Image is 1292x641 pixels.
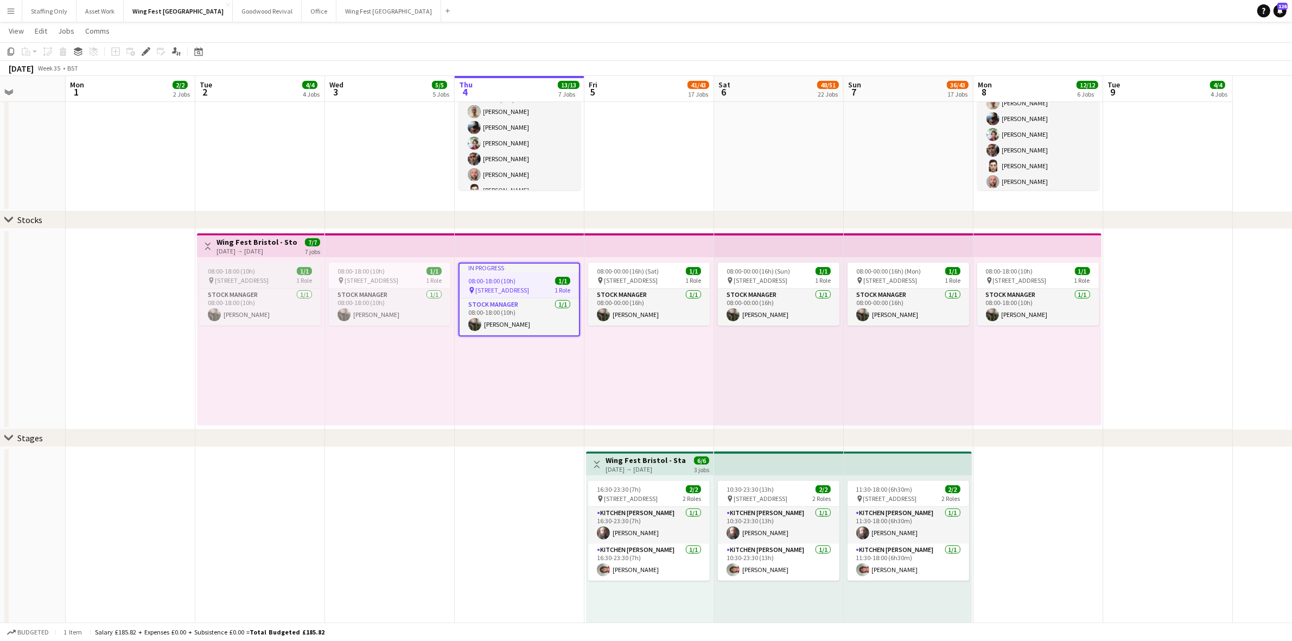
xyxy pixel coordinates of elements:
[303,90,320,98] div: 4 Jobs
[1211,90,1227,98] div: 4 Jobs
[718,544,839,581] app-card-role: Kitchen [PERSON_NAME]1/110:30-23:30 (13h)[PERSON_NAME]
[734,276,787,284] span: [STREET_ADDRESS]
[305,238,320,246] span: 7/7
[460,264,579,272] div: In progress
[124,1,233,22] button: Wing Fest [GEOGRAPHIC_DATA]
[683,494,701,503] span: 2 Roles
[468,277,515,285] span: 08:00-18:00 (10h)
[977,289,1099,326] app-card-role: Stock Manager1/108:00-18:00 (10h)[PERSON_NAME]
[200,80,212,90] span: Tue
[812,494,831,503] span: 2 Roles
[215,276,269,284] span: [STREET_ADDRESS]
[942,494,960,503] span: 2 Roles
[460,299,579,335] app-card-role: Stock Manager1/108:00-18:00 (10h)[PERSON_NAME]
[588,289,710,326] app-card-role: Stock Manager1/108:00-00:00 (16h)[PERSON_NAME]
[588,263,710,326] app-job-card: 08:00-00:00 (16h) (Sat)1/1 [STREET_ADDRESS]1 RoleStock Manager1/108:00-00:00 (16h)[PERSON_NAME]
[5,626,50,638] button: Budgeted
[816,267,831,275] span: 1/1
[173,81,188,89] span: 2/2
[457,86,473,98] span: 4
[718,263,839,326] div: 08:00-00:00 (16h) (Sun)1/1 [STREET_ADDRESS]1 RoleStock Manager1/108:00-00:00 (16h)[PERSON_NAME]
[977,263,1099,326] div: 08:00-18:00 (10h)1/1 [STREET_ADDRESS]1 RoleStock Manager1/108:00-18:00 (10h)[PERSON_NAME]
[604,276,658,284] span: [STREET_ADDRESS]
[597,485,641,493] span: 16:30-23:30 (7h)
[70,80,84,90] span: Mon
[208,267,255,275] span: 08:00-18:00 (10h)
[848,481,969,581] app-job-card: 11:30-18:00 (6h30m)2/2 [STREET_ADDRESS]2 RolesKitchen [PERSON_NAME]1/111:30-18:00 (6h30m)[PERSON_...
[459,263,580,337] div: In progress08:00-18:00 (10h)1/1 [STREET_ADDRESS]1 RoleStock Manager1/108:00-18:00 (10h)[PERSON_NAME]
[686,267,701,275] span: 1/1
[848,263,969,326] app-job-card: 08:00-00:00 (16h) (Mon)1/1 [STREET_ADDRESS]1 RoleStock Manager1/108:00-00:00 (16h)[PERSON_NAME]
[68,86,84,98] span: 1
[432,90,449,98] div: 5 Jobs
[727,485,774,493] span: 10:30-23:30 (13h)
[694,465,709,474] div: 3 jobs
[993,276,1047,284] span: [STREET_ADDRESS]
[85,26,110,36] span: Comms
[856,485,913,493] span: 11:30-18:00 (6h30m)
[1077,81,1098,89] span: 12/12
[67,64,78,72] div: BST
[588,507,710,544] app-card-role: Kitchen [PERSON_NAME]1/116:30-23:30 (7h)[PERSON_NAME]
[863,494,917,503] span: [STREET_ADDRESS]
[978,77,1099,208] app-card-role: Site Crew7/708:00-18:00 (10h)[PERSON_NAME][PERSON_NAME][PERSON_NAME][PERSON_NAME][PERSON_NAME][PE...
[555,277,570,285] span: 1/1
[35,26,47,36] span: Edit
[198,86,212,98] span: 2
[1210,81,1225,89] span: 4/4
[432,81,447,89] span: 5/5
[945,267,960,275] span: 1/1
[329,263,450,326] div: 08:00-18:00 (10h)1/1 [STREET_ADDRESS]1 RoleStock Manager1/108:00-18:00 (10h)[PERSON_NAME]
[459,80,473,90] span: Thu
[54,24,79,38] a: Jobs
[338,267,385,275] span: 08:00-18:00 (10h)
[199,263,321,326] app-job-card: 08:00-18:00 (10h)1/1 [STREET_ADDRESS]1 RoleStock Manager1/108:00-18:00 (10h)[PERSON_NAME]
[217,247,297,255] div: [DATE] → [DATE]
[459,29,581,190] app-job-card: In progress08:00-18:00 (10h)7/7Wing Fest Bristol - Build & Derig [STREET_ADDRESS]1 RoleSite Crew7...
[173,90,190,98] div: 2 Jobs
[17,433,43,443] div: Stages
[329,80,343,90] span: Wed
[217,237,297,247] h3: Wing Fest Bristol - Stock Team
[302,1,336,22] button: Office
[328,86,343,98] span: 3
[345,276,398,284] span: [STREET_ADDRESS]
[978,29,1099,190] app-job-card: 08:00-18:00 (10h)7/7Wing Fest Bristol - Build & Derig [STREET_ADDRESS]1 RoleSite Crew7/708:00-18:...
[688,90,709,98] div: 17 Jobs
[947,90,968,98] div: 17 Jobs
[305,246,320,256] div: 7 jobs
[945,485,960,493] span: 2/2
[1274,4,1287,17] a: 126
[30,24,52,38] a: Edit
[848,80,861,90] span: Sun
[718,80,730,90] span: Sat
[589,80,597,90] span: Fri
[95,628,324,636] div: Salary £185.82 + Expenses £0.00 + Subsistence £0.00 =
[329,289,450,326] app-card-role: Stock Manager1/108:00-18:00 (10h)[PERSON_NAME]
[945,276,960,284] span: 1 Role
[1077,90,1098,98] div: 6 Jobs
[718,481,839,581] app-job-card: 10:30-23:30 (13h)2/2 [STREET_ADDRESS]2 RolesKitchen [PERSON_NAME]1/110:30-23:30 (13h)[PERSON_NAME...
[459,86,581,217] app-card-role: Site Crew7/708:00-18:00 (10h)[PERSON_NAME][PERSON_NAME][PERSON_NAME][PERSON_NAME][PERSON_NAME][PE...
[427,267,442,275] span: 1/1
[816,485,831,493] span: 2/2
[863,276,917,284] span: [STREET_ADDRESS]
[588,481,710,581] app-job-card: 16:30-23:30 (7h)2/2 [STREET_ADDRESS]2 RolesKitchen [PERSON_NAME]1/116:30-23:30 (7h)[PERSON_NAME]K...
[1108,80,1120,90] span: Tue
[555,286,570,294] span: 1 Role
[296,276,312,284] span: 1 Role
[1075,267,1090,275] span: 1/1
[1277,3,1288,10] span: 126
[856,267,921,275] span: 08:00-00:00 (16h) (Mon)
[734,494,787,503] span: [STREET_ADDRESS]
[336,1,441,22] button: Wing Fest [GEOGRAPHIC_DATA]
[1074,276,1090,284] span: 1 Role
[36,64,63,72] span: Week 35
[199,289,321,326] app-card-role: Stock Manager1/108:00-18:00 (10h)[PERSON_NAME]
[817,81,839,89] span: 48/51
